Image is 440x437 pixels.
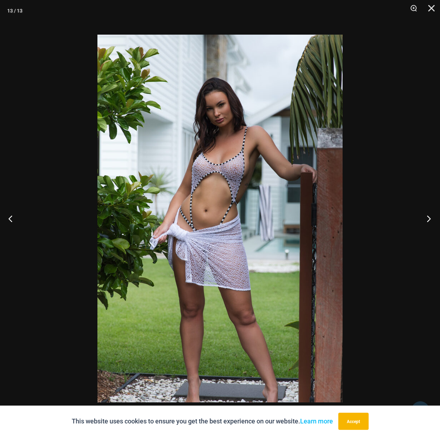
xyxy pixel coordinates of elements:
[97,35,343,402] img: Inferno Mesh Black White 8561 One Piece St Martin White 5996 Sarong 04
[72,416,333,427] p: This website uses cookies to ensure you get the best experience on our website.
[338,413,369,430] button: Accept
[300,417,333,425] a: Learn more
[413,201,440,236] button: Next
[7,5,22,16] div: 13 / 13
